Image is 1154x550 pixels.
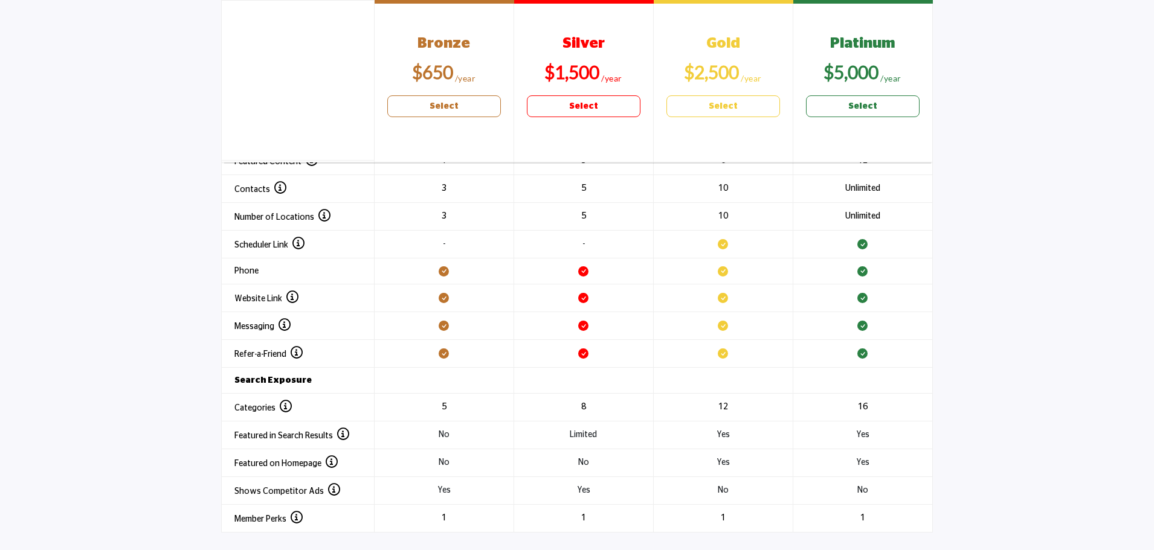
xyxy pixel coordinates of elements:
span: Categories [234,404,292,412]
span: 16 [858,403,868,411]
span: 1 [442,514,446,522]
span: No [857,486,868,494]
span: 1 [860,514,865,522]
span: 10 [718,184,728,193]
th: Phone [221,258,374,284]
span: Contacts [234,185,286,194]
span: 1 [581,514,586,522]
b: Select [430,100,459,113]
span: Featured Content [234,158,318,166]
b: $5,000 [824,61,878,83]
span: 5 [442,403,446,411]
span: Shows Competitor Ads [234,487,340,496]
span: Website Link [234,295,298,303]
b: Platinum [830,36,895,51]
sub: /year [880,73,901,83]
b: Bronze [417,36,470,51]
span: 12 [718,403,728,411]
b: Select [709,100,738,113]
b: Select [848,100,877,113]
span: No [439,430,450,439]
span: Yes [437,486,451,494]
span: Yes [577,486,590,494]
span: Number of Locations [234,213,330,222]
span: Limited [570,430,597,439]
span: 5 [581,212,586,220]
span: Refer-a-Friend [234,350,303,359]
b: $2,500 [684,61,739,83]
span: Unlimited [845,212,880,220]
span: Yes [856,458,869,467]
td: - [374,231,514,258]
span: Scheduler Link [234,241,305,249]
td: - [514,231,653,258]
a: Select [527,95,640,117]
span: Featured on Homepage [234,459,338,468]
b: Gold [706,36,740,51]
span: No [439,458,450,467]
span: No [578,458,589,467]
a: Select [666,95,780,117]
sub: /year [455,73,476,83]
sub: /year [601,73,622,83]
span: Featured in Search Results [234,432,349,440]
span: 3 [442,184,446,193]
span: Yes [717,430,730,439]
sub: /year [741,73,762,83]
b: Silver [562,36,605,51]
strong: Search Exposure [234,376,312,385]
b: Select [569,100,598,113]
span: Yes [856,430,869,439]
a: Select [806,95,920,117]
span: 8 [581,403,586,411]
span: Unlimited [845,184,880,193]
span: 1 [721,514,726,522]
span: No [718,486,729,494]
span: 3 [442,212,446,220]
span: 10 [718,212,728,220]
b: $650 [412,61,453,83]
span: Yes [717,458,730,467]
a: Select [387,95,501,117]
b: $1,500 [544,61,599,83]
span: Member Perks [234,515,303,523]
span: Messaging [234,322,291,331]
span: 5 [581,184,586,193]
